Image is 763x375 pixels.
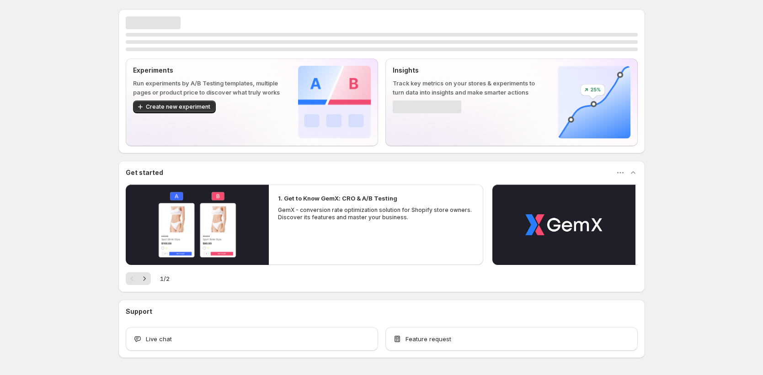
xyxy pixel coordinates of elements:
span: 1 / 2 [160,274,170,283]
p: Experiments [133,66,283,75]
button: Play video [492,185,635,265]
img: Experiments [298,66,371,138]
button: Create new experiment [133,100,216,113]
span: Create new experiment [146,103,210,111]
span: Live chat [146,334,172,343]
h2: 1. Get to Know GemX: CRO & A/B Testing [278,194,397,203]
button: Next [138,272,151,285]
img: Insights [558,66,630,138]
p: GemX - conversion rate optimization solution for Shopify store owners. Discover its features and ... [278,206,475,221]
span: Feature request [406,334,451,343]
nav: Pagination [126,272,151,285]
p: Track key metrics on your stores & experiments to turn data into insights and make smarter actions [393,79,543,97]
h3: Support [126,307,152,316]
p: Insights [393,66,543,75]
button: Play video [126,185,269,265]
h3: Get started [126,168,163,177]
p: Run experiments by A/B Testing templates, multiple pages or product price to discover what truly ... [133,79,283,97]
